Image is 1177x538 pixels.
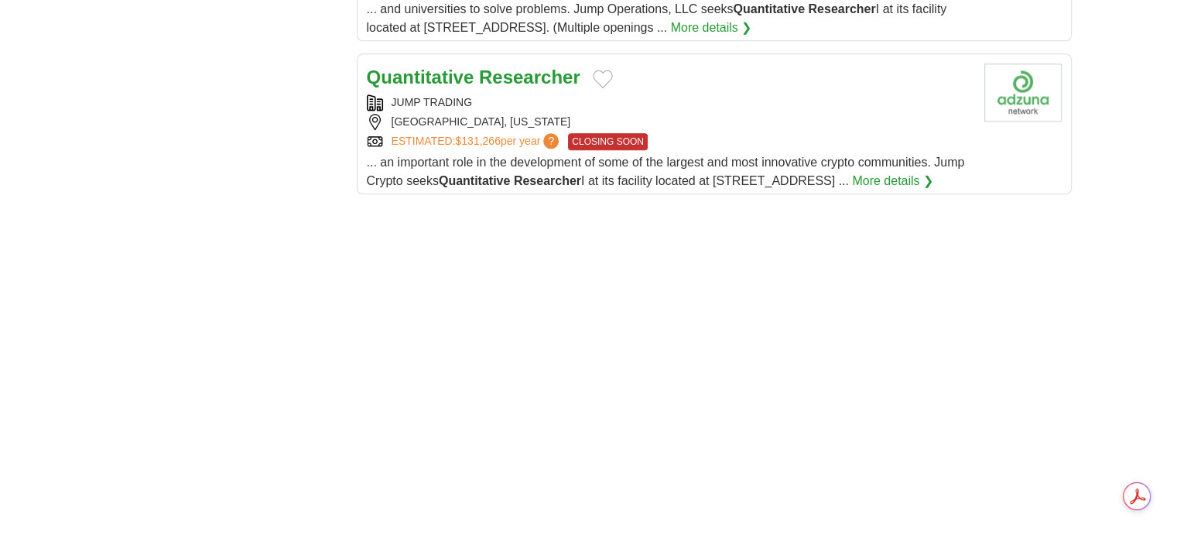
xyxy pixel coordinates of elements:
a: Quantitative Researcher [367,67,580,87]
strong: Researcher [808,2,875,15]
span: ? [543,133,559,149]
span: $131,266 [455,135,500,147]
strong: Researcher [514,174,581,187]
strong: Quantitative [439,174,510,187]
div: JUMP TRADING [367,94,972,111]
strong: Quantitative [367,67,474,87]
div: [GEOGRAPHIC_DATA], [US_STATE] [367,114,972,130]
a: More details ❯ [671,19,752,37]
strong: Researcher [479,67,580,87]
span: ... an important role in the development of some of the largest and most innovative crypto commun... [367,156,965,187]
a: More details ❯ [852,172,933,190]
strong: Quantitative [734,2,805,15]
a: ESTIMATED:$131,266per year? [392,133,563,150]
span: ... and universities to solve problems. Jump Operations, LLC seeks I at its facility located at [... [367,2,947,34]
button: Add to favorite jobs [593,70,613,88]
span: CLOSING SOON [568,133,648,150]
img: Company logo [984,63,1062,122]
